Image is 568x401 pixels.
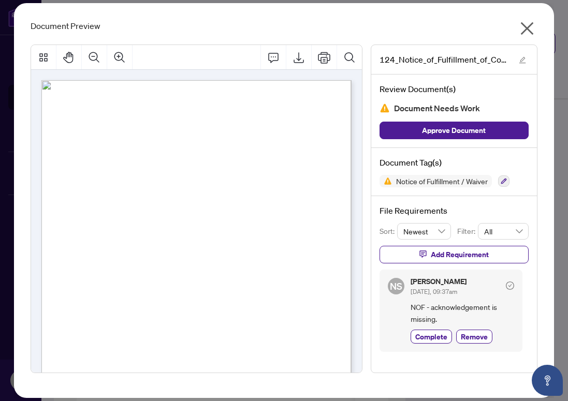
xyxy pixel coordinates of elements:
span: NS [390,279,402,293]
button: Approve Document [380,122,529,139]
span: Add Requirement [431,246,489,263]
p: Sort: [380,226,398,237]
img: Status Icon [380,175,392,187]
span: edit [519,56,526,64]
span: Complete [415,331,447,342]
span: close [519,20,535,37]
span: [DATE], 09:37am [411,288,457,295]
h5: [PERSON_NAME] [411,278,467,285]
button: Remove [456,330,492,344]
p: Filter: [457,226,478,237]
span: Document Needs Work [394,101,480,115]
span: All [484,224,522,239]
span: Approve Document [422,122,486,139]
span: Notice of Fulfillment / Waiver [392,177,492,185]
h4: File Requirements [380,204,529,217]
img: Document Status [380,103,390,113]
span: NOF - acknowledgement is missing. [411,301,514,325]
button: Open asap [532,365,563,396]
button: Add Requirement [380,246,529,263]
span: Remove [461,331,488,342]
h4: Document Tag(s) [380,156,529,169]
span: check-circle [506,281,514,290]
div: Document Preview [31,20,537,32]
button: Complete [411,330,452,344]
span: Newest [403,224,445,239]
span: 124_Notice_of_Fulfillment_of_Conditions_-_Agreement_of_Purchase_and_Sale__v1__-__OREA.pdf [380,53,509,66]
h4: Review Document(s) [380,83,529,95]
